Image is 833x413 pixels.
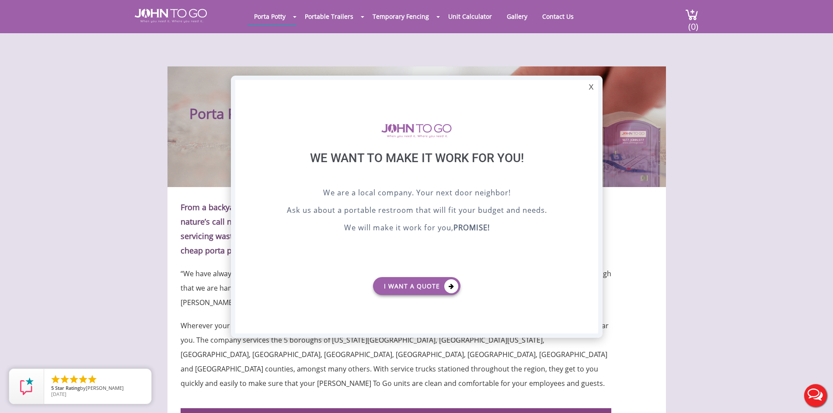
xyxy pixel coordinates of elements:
div: X [584,80,598,95]
li:  [69,374,79,385]
span: 5 [51,385,54,391]
b: PROMISE! [453,222,489,233]
span: by [51,385,144,392]
span: Star Rating [55,385,80,391]
button: Live Chat [798,378,833,413]
li:  [87,374,98,385]
p: Ask us about a portable restroom that will fit your budget and needs. [257,205,576,218]
a: I want a Quote [373,277,460,295]
p: We will make it work for you, [257,222,576,235]
li:  [59,374,70,385]
li:  [50,374,61,385]
span: [PERSON_NAME] [86,385,124,391]
p: We are a local company. Your next door neighbor! [257,187,576,200]
li:  [78,374,88,385]
img: logo of viptogo [381,124,452,138]
span: [DATE] [51,391,66,397]
div: We want to make it work for you! [257,151,576,187]
img: Review Rating [18,378,35,395]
